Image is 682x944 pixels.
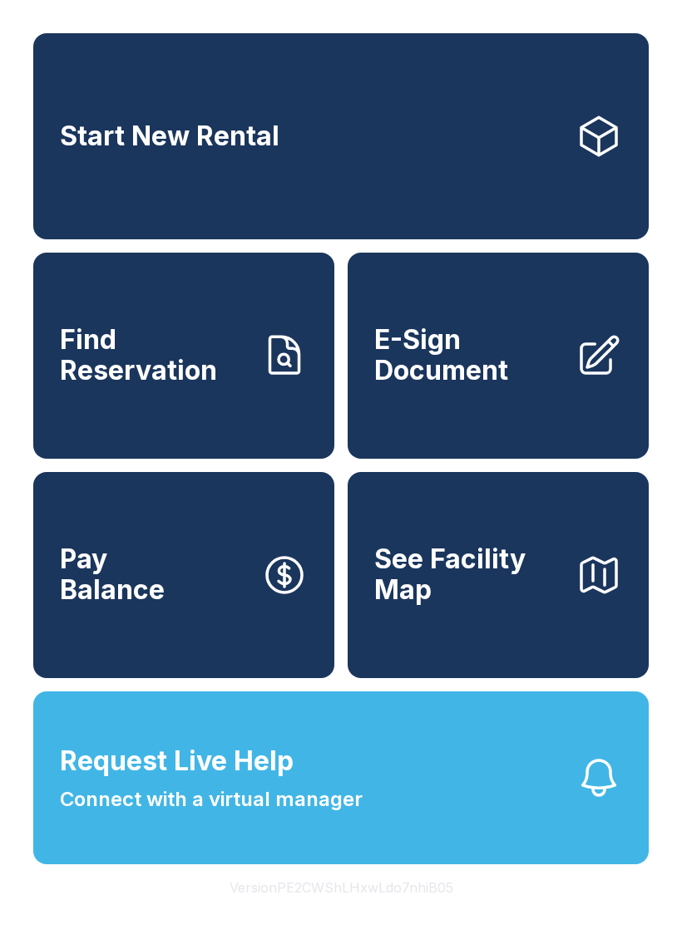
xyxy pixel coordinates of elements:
button: VersionPE2CWShLHxwLdo7nhiB05 [216,864,467,911]
a: Start New Rental [33,33,649,239]
span: E-Sign Document [374,325,562,386]
span: See Facility Map [374,544,562,605]
button: Request Live HelpConnect with a virtual manager [33,691,649,864]
a: Find Reservation [33,253,334,459]
span: Request Live Help [60,741,294,781]
a: PayBalance [33,472,334,678]
span: Find Reservation [60,325,248,386]
span: Start New Rental [60,121,279,152]
span: Pay Balance [60,544,165,605]
button: See Facility Map [348,472,649,678]
span: Connect with a virtual manager [60,784,363,814]
a: E-Sign Document [348,253,649,459]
